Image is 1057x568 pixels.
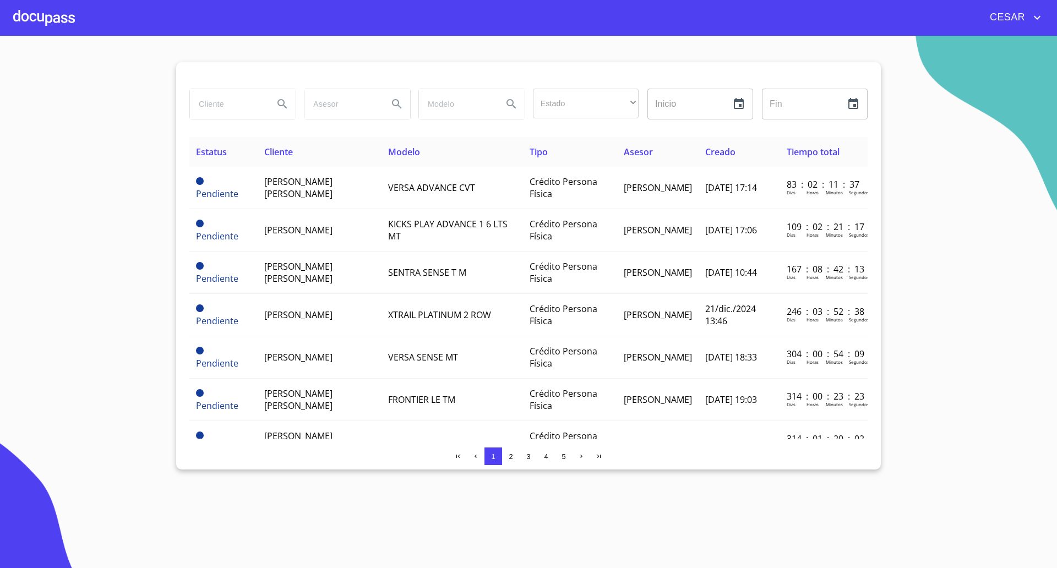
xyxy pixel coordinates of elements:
p: Segundos [849,274,869,280]
p: 109 : 02 : 21 : 17 [787,221,861,233]
span: [DATE] 17:06 [705,224,757,236]
button: account of current user [982,9,1044,26]
span: SENTRA SENSE T M [388,266,466,278]
span: VERSA ADVANCE CVT [388,182,475,194]
p: Segundos [849,232,869,238]
span: [DATE] 19:03 [705,394,757,406]
p: Segundos [849,401,869,407]
p: Segundos [849,316,869,323]
span: Pendiente [196,262,204,270]
span: [PERSON_NAME] [264,224,333,236]
div: ​ [533,89,639,118]
span: Pendiente [196,220,204,227]
span: Pendiente [196,177,204,185]
input: search [190,89,265,119]
p: 314 : 01 : 20 : 02 [787,433,861,445]
span: Crédito Persona Física [530,387,597,412]
span: Pendiente [196,432,204,439]
span: 5 [562,452,565,461]
span: Crédito Persona Física [530,260,597,285]
button: 2 [502,447,520,465]
button: 3 [520,447,537,465]
span: Pendiente [196,400,238,412]
span: [PERSON_NAME] [624,436,692,448]
p: Dias [787,316,796,323]
p: Minutos [826,232,843,238]
span: [PERSON_NAME] [PERSON_NAME] [264,176,333,200]
span: KICKS PLAY ADVANCE 1 6 LTS MT [388,218,508,242]
p: Horas [807,316,819,323]
span: FRONTIER LE TM [388,394,455,406]
span: Pendiente [196,304,204,312]
span: Cliente [264,146,293,158]
span: [PERSON_NAME] [PERSON_NAME] [264,260,333,285]
p: Dias [787,274,796,280]
p: Horas [807,232,819,238]
span: Pendiente [196,315,238,327]
span: Pendiente [196,347,204,354]
span: [PERSON_NAME] [624,224,692,236]
span: Crédito Persona Física [530,176,597,200]
p: Horas [807,359,819,365]
span: Creado [705,146,735,158]
span: Crédito Persona Física [530,430,597,454]
p: 83 : 02 : 11 : 37 [787,178,861,190]
span: Crédito Persona Física [530,303,597,327]
p: Dias [787,232,796,238]
span: [PERSON_NAME] [264,351,333,363]
p: Minutos [826,189,843,195]
span: Pendiente [196,230,238,242]
button: 1 [484,447,502,465]
button: Search [269,91,296,117]
span: VERSA SENSE MT [388,351,458,363]
span: XTRAIL PLATINUM 2 ROW [388,309,491,321]
span: 21/dic./2024 13:46 [705,303,756,327]
span: Crédito Persona Física [530,345,597,369]
span: 2 [509,452,513,461]
p: 304 : 00 : 54 : 09 [787,348,861,360]
span: 3 [526,452,530,461]
span: [PERSON_NAME] [624,351,692,363]
span: Crédito Persona Física [530,218,597,242]
button: 4 [537,447,555,465]
span: CESAR [982,9,1031,26]
span: Pendiente [196,389,204,397]
span: [PERSON_NAME] [PERSON_NAME] [264,430,333,454]
span: [PERSON_NAME] [PERSON_NAME] [264,387,333,412]
input: search [304,89,379,119]
span: Tipo [530,146,548,158]
p: Horas [807,189,819,195]
p: 246 : 03 : 52 : 38 [787,305,861,318]
span: Asesor [624,146,653,158]
span: Estatus [196,146,227,158]
p: 167 : 08 : 42 : 13 [787,263,861,275]
input: search [419,89,494,119]
span: [PERSON_NAME] [264,309,333,321]
span: Pendiente [196,357,238,369]
p: Minutos [826,274,843,280]
button: Search [384,91,410,117]
p: Minutos [826,316,843,323]
span: [DATE] 17:14 [705,182,757,194]
p: Horas [807,274,819,280]
span: [PERSON_NAME] [624,266,692,278]
p: Segundos [849,359,869,365]
p: Segundos [849,189,869,195]
span: Pendiente [196,188,238,200]
p: Dias [787,401,796,407]
span: [PERSON_NAME] [624,182,692,194]
p: 314 : 00 : 23 : 23 [787,390,861,402]
span: Pendiente [196,272,238,285]
span: [PERSON_NAME] [624,394,692,406]
span: [PERSON_NAME] [624,309,692,321]
span: 4 [544,452,548,461]
span: [DATE] 10:44 [705,266,757,278]
span: Modelo [388,146,420,158]
p: Dias [787,189,796,195]
span: [DATE] 18:07 [705,436,757,448]
p: Minutos [826,401,843,407]
button: Search [498,91,525,117]
p: Horas [807,401,819,407]
span: [DATE] 18:33 [705,351,757,363]
p: Dias [787,359,796,365]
